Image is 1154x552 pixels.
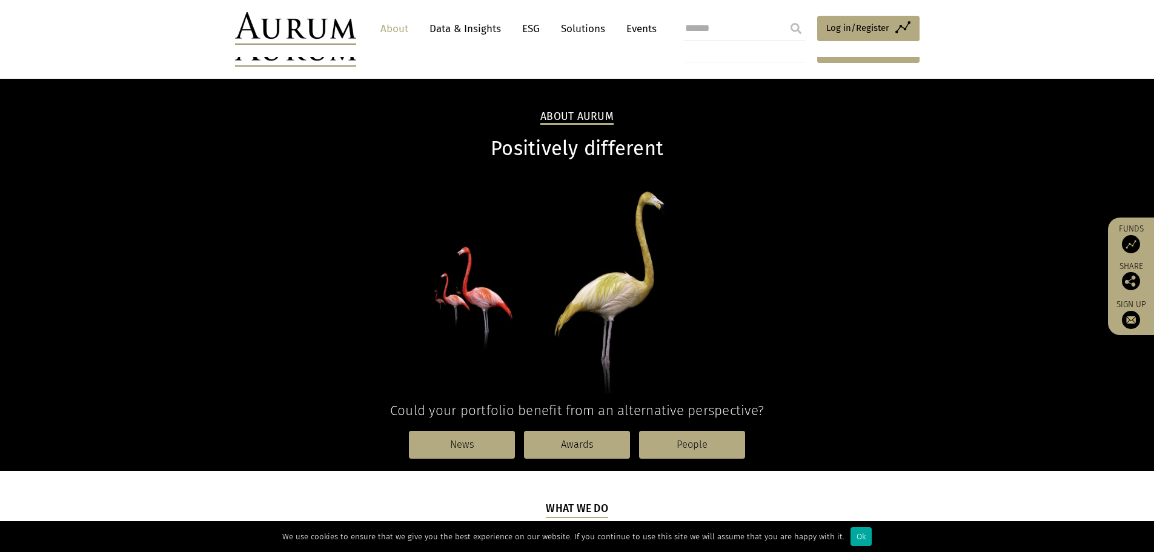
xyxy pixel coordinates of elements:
[1122,272,1140,290] img: Share this post
[1122,235,1140,253] img: Access Funds
[1114,224,1148,253] a: Funds
[524,431,630,459] a: Awards
[784,16,808,41] input: Submit
[620,18,657,40] a: Events
[1114,262,1148,290] div: Share
[374,18,414,40] a: About
[555,18,611,40] a: Solutions
[235,137,920,161] h1: Positively different
[516,18,546,40] a: ESG
[409,431,515,459] a: News
[851,527,872,546] div: Ok
[1114,299,1148,329] a: Sign up
[817,16,920,41] a: Log in/Register
[1122,311,1140,329] img: Sign up to our newsletter
[546,501,608,518] h5: What we do
[235,402,920,419] h4: Could your portfolio benefit from an alternative perspective?
[540,110,614,125] h2: About Aurum
[235,12,356,45] img: Aurum
[826,21,889,35] span: Log in/Register
[639,431,745,459] a: People
[423,18,507,40] a: Data & Insights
